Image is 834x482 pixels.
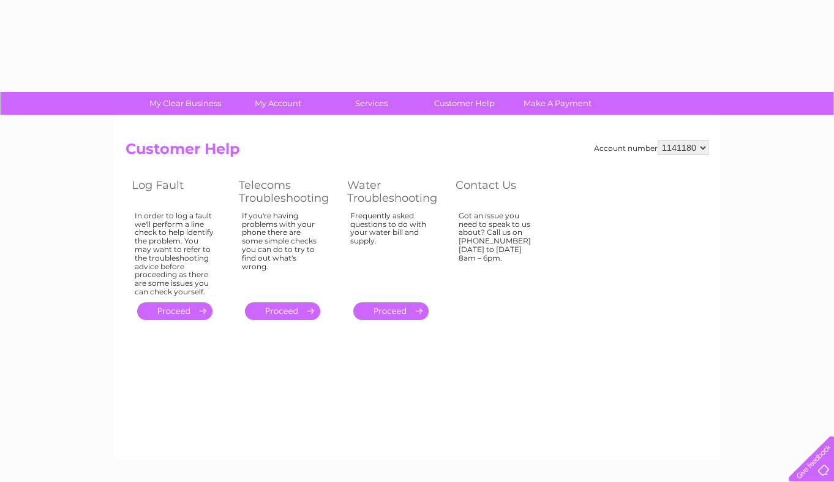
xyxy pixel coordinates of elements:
[135,212,214,296] div: In order to log a fault we'll perform a line check to help identify the problem. You may want to ...
[507,92,608,115] a: Make A Payment
[242,212,323,291] div: If you're having problems with your phone there are some simple checks you can do to try to find ...
[126,140,708,164] h2: Customer Help
[228,92,329,115] a: My Account
[321,92,422,115] a: Services
[459,212,538,291] div: Got an issue you need to speak to us about? Call us on [PHONE_NUMBER] [DATE] to [DATE] 8am – 6pm.
[135,92,236,115] a: My Clear Business
[414,92,515,115] a: Customer Help
[449,175,557,208] th: Contact Us
[126,175,233,208] th: Log Fault
[245,302,320,320] a: .
[233,175,341,208] th: Telecoms Troubleshooting
[137,302,212,320] a: .
[350,212,431,291] div: Frequently asked questions to do with your water bill and supply.
[341,175,449,208] th: Water Troubleshooting
[353,302,429,320] a: .
[594,140,708,155] div: Account number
